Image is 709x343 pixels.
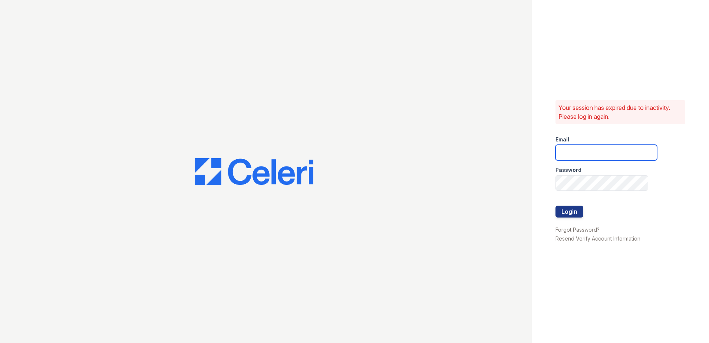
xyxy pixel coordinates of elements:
a: Resend Verify Account Information [555,235,640,242]
label: Password [555,166,581,174]
img: CE_Logo_Blue-a8612792a0a2168367f1c8372b55b34899dd931a85d93a1a3d3e32e68fde9ad4.png [195,158,313,185]
label: Email [555,136,569,143]
button: Login [555,206,583,218]
a: Forgot Password? [555,226,600,233]
p: Your session has expired due to inactivity. Please log in again. [558,103,682,121]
